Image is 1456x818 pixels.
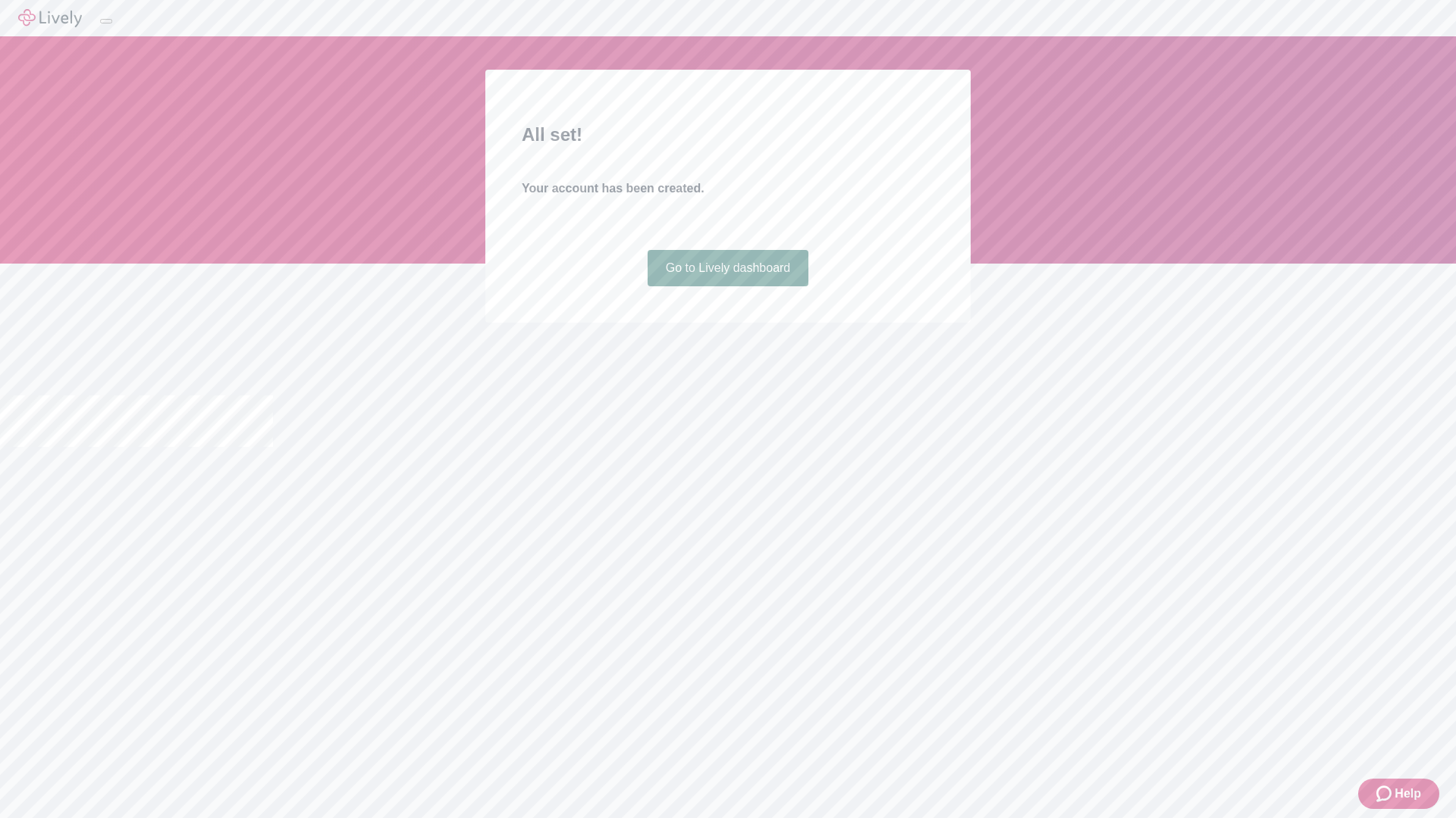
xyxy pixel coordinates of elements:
[522,180,934,198] h4: Your account has been created.
[1358,779,1439,809] button: Zendesk support iconHelp
[1376,785,1395,803] svg: Zendesk support icon
[18,9,82,27] img: Lively
[522,121,934,148] h2: All set!
[1395,785,1421,803] span: Help
[100,19,112,23] button: Log out
[648,250,809,286] a: Go to Lively dashboard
